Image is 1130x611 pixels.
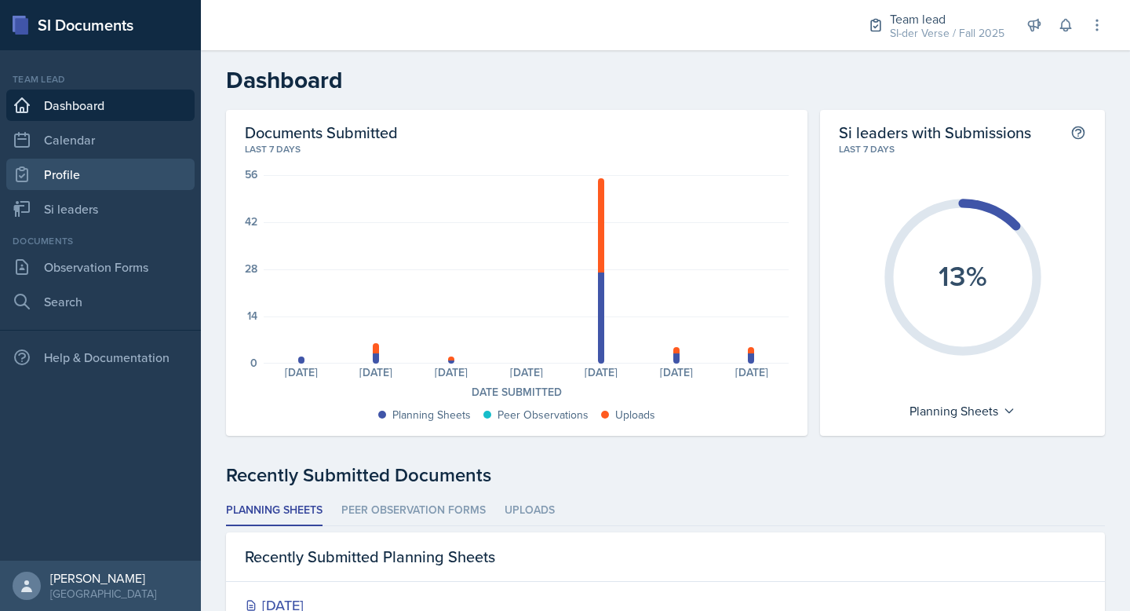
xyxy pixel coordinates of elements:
[6,342,195,373] div: Help & Documentation
[902,398,1023,423] div: Planning Sheets
[245,169,257,180] div: 56
[714,367,789,378] div: [DATE]
[505,496,555,526] li: Uploads
[245,263,257,274] div: 28
[6,124,195,155] a: Calendar
[341,496,486,526] li: Peer Observation Forms
[226,496,323,526] li: Planning Sheets
[245,123,789,142] h2: Documents Submitted
[226,66,1105,94] h2: Dashboard
[226,461,1105,489] div: Recently Submitted Documents
[615,407,655,423] div: Uploads
[839,142,1086,156] div: Last 7 days
[6,193,195,225] a: Si leaders
[890,25,1004,42] div: SI-der Verse / Fall 2025
[498,407,589,423] div: Peer Observations
[6,286,195,317] a: Search
[50,570,156,586] div: [PERSON_NAME]
[226,532,1105,582] div: Recently Submitted Planning Sheets
[839,123,1031,142] h2: Si leaders with Submissions
[639,367,714,378] div: [DATE]
[245,216,257,227] div: 42
[264,367,339,378] div: [DATE]
[250,357,257,368] div: 0
[6,90,195,121] a: Dashboard
[6,159,195,190] a: Profile
[247,310,257,321] div: 14
[339,367,414,378] div: [DATE]
[6,251,195,283] a: Observation Forms
[245,142,789,156] div: Last 7 days
[6,72,195,86] div: Team lead
[564,367,640,378] div: [DATE]
[890,9,1004,28] div: Team lead
[392,407,471,423] div: Planning Sheets
[50,586,156,602] div: [GEOGRAPHIC_DATA]
[939,255,987,296] text: 13%
[6,234,195,248] div: Documents
[489,367,564,378] div: [DATE]
[414,367,489,378] div: [DATE]
[245,384,789,401] div: Date Submitted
